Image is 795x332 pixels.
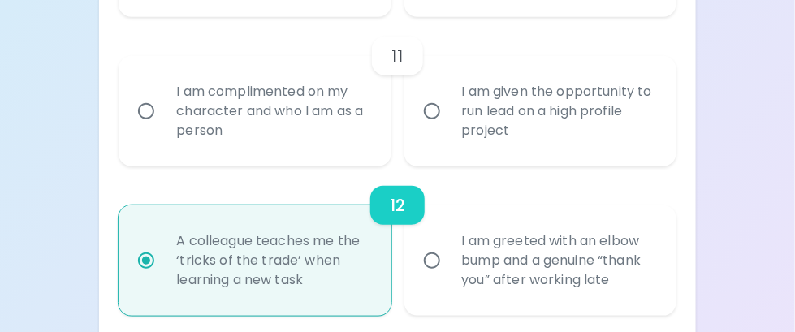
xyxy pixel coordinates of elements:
[391,43,403,69] h6: 11
[449,63,668,160] div: I am given the opportunity to run lead on a high profile project
[119,17,676,166] div: choice-group-check
[119,166,676,316] div: choice-group-check
[163,212,382,309] div: A colleague teaches me the ‘tricks of the trade’ when learning a new task
[163,63,382,160] div: I am complimented on my character and who I am as a person
[390,192,405,218] h6: 12
[449,212,668,309] div: I am greeted with an elbow bump and a genuine “thank you” after working late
